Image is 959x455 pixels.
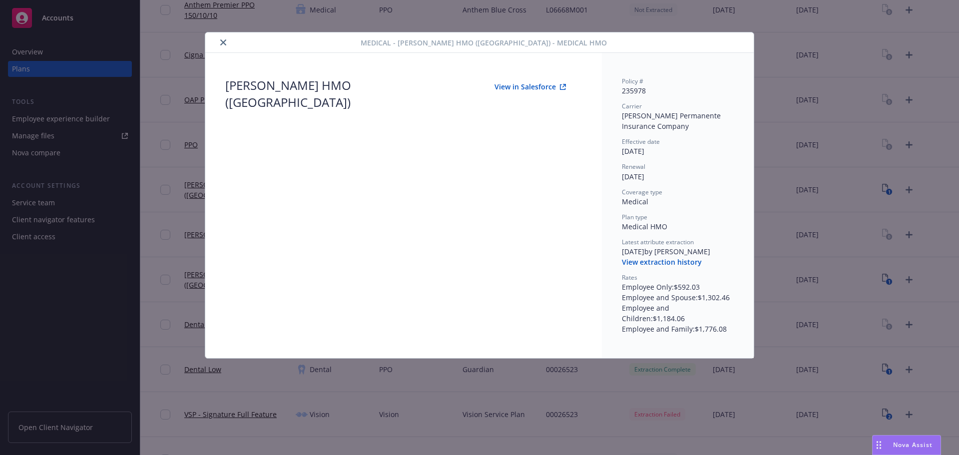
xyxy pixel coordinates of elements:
div: Drag to move [873,436,885,455]
button: View in Salesforce [479,77,582,97]
div: Employee and Children : $1,184.06 [622,303,734,324]
span: Medical - [PERSON_NAME] HMO ([GEOGRAPHIC_DATA]) - Medical HMO [361,37,607,48]
button: Nova Assist [872,435,941,455]
div: Medical HMO [622,221,734,232]
div: 235978 [622,85,734,96]
div: [DATE] [622,171,734,182]
div: [PERSON_NAME] Permanente Insurance Company [622,110,734,131]
div: Employee Only : $592.03 [622,282,734,292]
button: View extraction history [622,257,702,267]
div: Employee and Family : $1,776.08 [622,324,734,334]
div: [DATE] [622,146,734,156]
div: Employee and Spouse : $1,302.46 [622,292,734,303]
span: Policy # [622,77,643,85]
span: Effective date [622,137,660,146]
div: [DATE] by [PERSON_NAME] [622,246,734,257]
span: Coverage type [622,188,662,196]
span: Latest attribute extraction [622,238,694,246]
span: Rates [622,273,637,282]
span: Nova Assist [893,441,933,449]
div: [PERSON_NAME] HMO ([GEOGRAPHIC_DATA]) [225,77,479,110]
span: Plan type [622,213,647,221]
div: Medical [622,196,734,207]
button: close [217,36,229,48]
span: Renewal [622,162,645,171]
span: Carrier [622,102,642,110]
